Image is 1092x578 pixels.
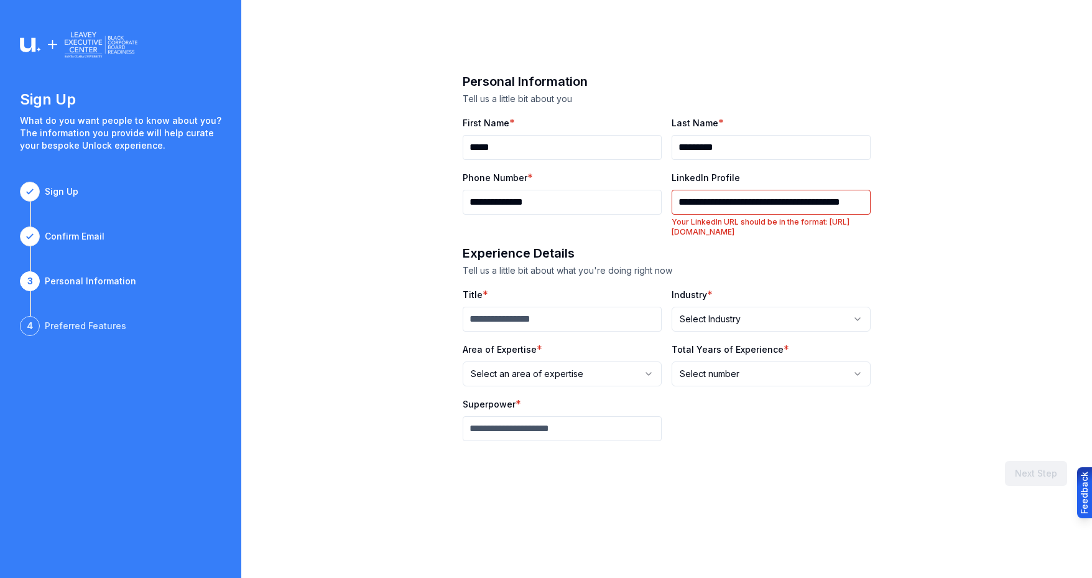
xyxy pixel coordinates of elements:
[1078,472,1091,514] div: Feedback
[463,399,516,409] label: Superpower
[45,185,78,198] div: Sign Up
[20,114,221,152] p: What do you want people to know about you? The information you provide will help curate your besp...
[45,230,104,243] div: Confirm Email
[45,275,136,287] div: Personal Information
[20,316,40,336] div: 4
[672,217,871,237] p: Your LinkedIn URL should be in the format: [URL][DOMAIN_NAME]
[463,73,871,90] h2: Personal Information
[463,344,537,355] label: Area of Expertise
[463,118,509,128] label: First Name
[463,289,483,300] label: Title
[463,245,871,262] h2: Experience Details
[672,289,707,300] label: Industry
[463,172,527,183] label: Phone Number
[672,172,740,183] label: LinkedIn Profile
[1077,467,1092,518] button: Provide feedback
[20,30,137,60] img: Logo
[45,320,126,332] div: Preferred Features
[20,271,40,291] div: 3
[20,90,221,110] h1: Sign Up
[463,93,871,105] p: Tell us a little bit about you
[463,264,871,277] p: Tell us a little bit about what you're doing right now
[672,118,718,128] label: Last Name
[672,344,784,355] label: Total Years of Experience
